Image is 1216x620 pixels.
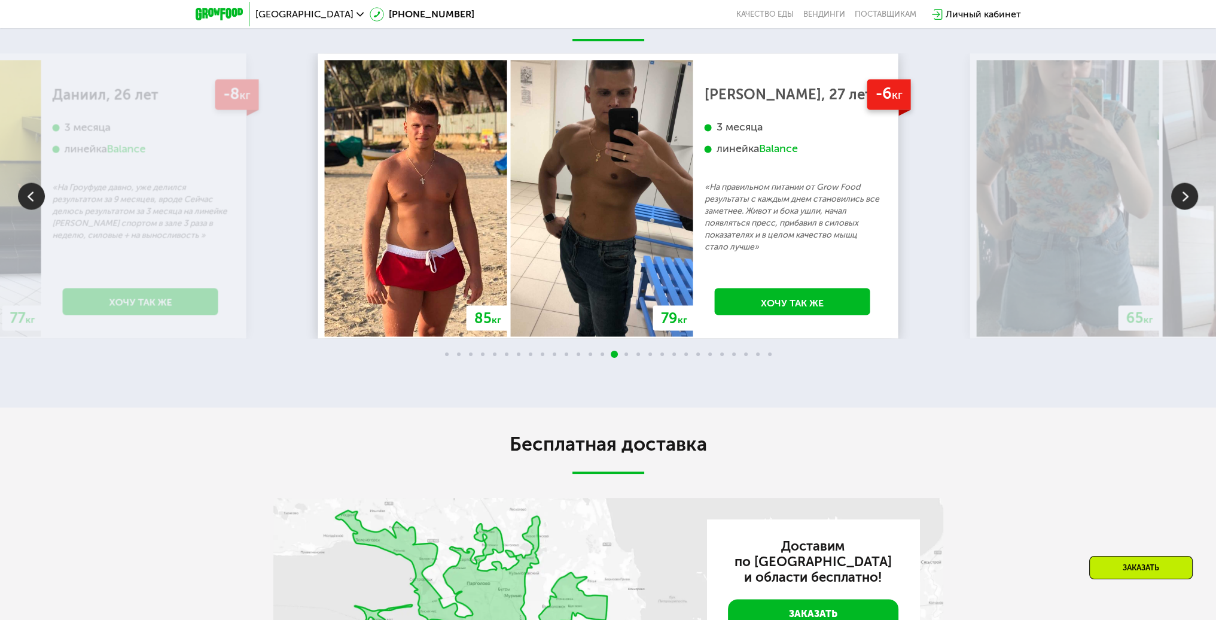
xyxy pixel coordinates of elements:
[705,89,880,101] div: [PERSON_NAME], 27 лет
[891,88,902,102] span: кг
[705,181,880,253] p: «На правильном питании от Grow Food результаты с каждым днем становились все заметнее. Живот и бо...
[255,10,353,19] span: [GEOGRAPHIC_DATA]
[728,538,898,585] h3: Доставим по [GEOGRAPHIC_DATA] и области бесплатно!
[53,142,228,156] div: линейка
[678,314,687,325] span: кг
[715,288,870,315] a: Хочу так же
[215,79,258,110] div: -8
[53,89,228,101] div: Даниил, 26 лет
[653,305,695,330] div: 79
[1144,314,1153,325] span: кг
[867,79,910,110] div: -6
[63,288,218,315] a: Хочу так же
[705,120,880,134] div: 3 месяца
[855,10,916,19] div: поставщикам
[239,88,250,102] span: кг
[1089,556,1193,579] div: Заказать
[2,305,43,330] div: 77
[273,432,943,456] h2: Бесплатная доставка
[467,305,509,330] div: 85
[1119,305,1161,330] div: 65
[26,314,35,325] span: кг
[1171,183,1198,209] img: Slide right
[107,142,146,156] div: Balance
[759,142,798,156] div: Balance
[492,314,501,325] span: кг
[18,183,45,209] img: Slide left
[705,142,880,156] div: линейка
[370,7,474,22] a: [PHONE_NUMBER]
[736,10,794,19] a: Качество еды
[53,181,228,241] p: «На Гроуфуде давно, уже делился результатом за 9 месяцев, вроде Сейчас делюсь результатом за 3 ме...
[803,10,845,19] a: Вендинги
[946,7,1021,22] div: Личный кабинет
[53,120,228,134] div: 3 месяца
